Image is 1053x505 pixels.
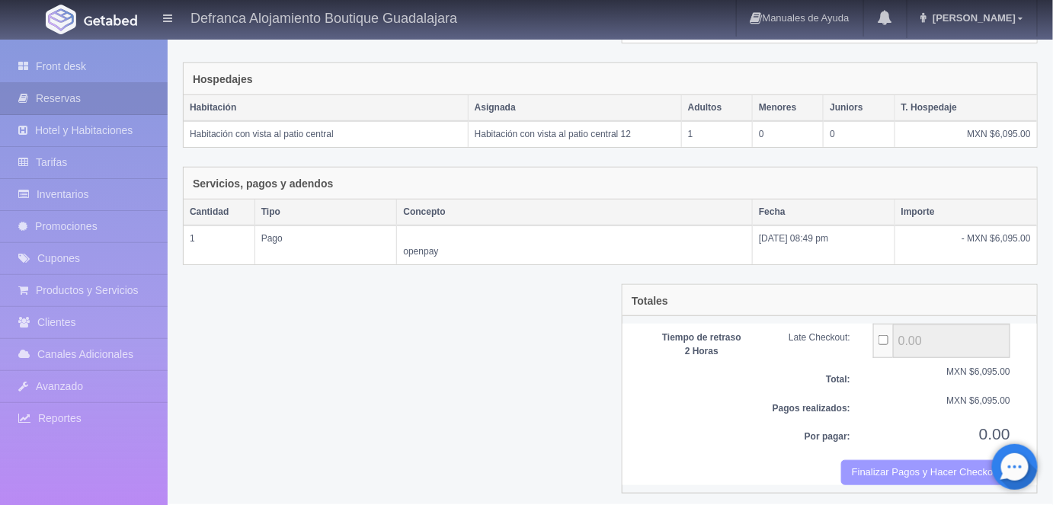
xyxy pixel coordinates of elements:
[468,121,681,147] td: Habitación con vista al patio central 12
[893,324,1010,358] input: ...
[753,200,895,225] th: Fecha
[190,8,457,27] h4: Defranca Alojamiento Boutique Guadalajara
[862,366,1022,379] div: MXN $6,095.00
[773,403,850,414] b: Pagos realizados:
[632,296,668,307] h4: Totales
[895,225,1037,264] td: - MXN $6,095.00
[193,178,333,190] h4: Servicios, pagos y adendos
[862,423,1022,445] div: 0.00
[184,200,254,225] th: Cantidad
[929,12,1016,24] span: [PERSON_NAME]
[766,331,862,344] div: Late Checkout:
[862,395,1022,408] div: MXN $6,095.00
[753,95,824,121] th: Menores
[824,95,895,121] th: Juniors
[879,335,888,345] input: ...
[184,95,468,121] th: Habitación
[184,121,468,147] td: Habitación con vista al patio central
[662,332,741,356] b: Tiempo de retraso 2 Horas
[397,225,753,264] td: openpay
[681,95,752,121] th: Adultos
[841,460,1010,485] button: Finalizar Pagos y Hacer Checkout
[193,74,253,85] h4: Hospedajes
[681,121,752,147] td: 1
[895,95,1037,121] th: T. Hospedaje
[397,200,753,225] th: Concepto
[753,121,824,147] td: 0
[254,225,397,264] td: Pago
[84,14,137,26] img: Getabed
[824,121,895,147] td: 0
[46,5,76,34] img: Getabed
[254,200,397,225] th: Tipo
[895,121,1037,147] td: MXN $6,095.00
[468,95,681,121] th: Asignada
[753,225,895,264] td: [DATE] 08:49 pm
[184,225,254,264] td: 1
[826,374,850,385] b: Total:
[805,431,850,442] b: Por pagar:
[895,200,1037,225] th: Importe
